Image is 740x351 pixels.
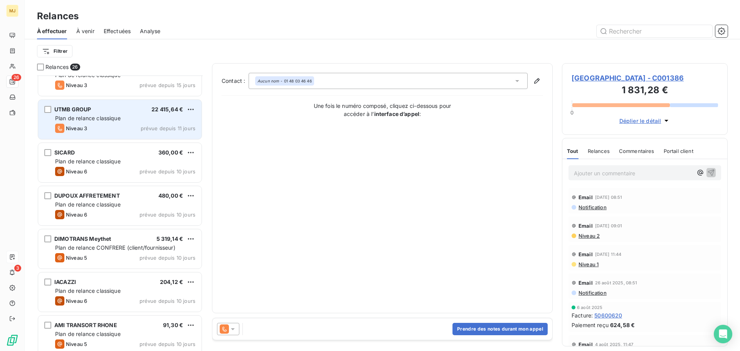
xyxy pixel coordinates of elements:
span: Email [579,194,593,200]
span: 26 [70,64,80,71]
span: Niveau 3 [66,125,87,131]
span: prévue depuis 10 jours [140,298,195,304]
span: Niveau 5 [66,341,87,347]
span: 26 août 2025, 08:51 [595,280,637,285]
span: 26 [12,74,21,81]
span: Email [579,251,593,257]
span: prévue depuis 10 jours [140,212,195,218]
span: [DATE] 11:44 [595,252,622,257]
span: 6 août 2025 [577,305,603,310]
span: Plan de relance classique [55,201,121,208]
span: DIMOTRANS Meythet [54,235,111,242]
span: Notification [578,290,607,296]
span: Tout [567,148,579,154]
span: Niveau 3 [66,82,87,88]
span: prévue depuis 11 jours [141,125,195,131]
span: Plan de relance CONFRERE (client/fournisseur) [55,244,175,251]
span: Plan de relance classique [55,158,121,165]
span: SICARD [54,149,75,156]
span: 91,30 € [163,322,183,328]
span: 3 [14,265,21,272]
span: 204,12 € [160,279,183,285]
span: Niveau 1 [578,261,599,267]
span: Déplier le détail [619,117,661,125]
label: Contact : [222,77,249,85]
span: [DATE] 09:01 [595,223,622,228]
button: Prendre des notes durant mon appel [452,323,548,335]
span: Email [579,280,593,286]
p: Une fois le numéro composé, cliquez ci-dessous pour accéder à l’ : [305,102,459,118]
span: Analyse [140,27,160,35]
button: Filtrer [37,45,72,57]
span: prévue depuis 10 jours [140,341,195,347]
span: 5 319,14 € [156,235,183,242]
span: Plan de relance classique [55,115,121,121]
span: Email [579,341,593,348]
span: Niveau 6 [66,212,87,218]
span: 480,00 € [158,192,183,199]
span: 0 [570,109,573,116]
span: Commentaires [619,148,654,154]
span: Niveau 2 [578,233,600,239]
button: Déplier le détail [617,116,673,125]
span: Effectuées [104,27,131,35]
span: Facture : [572,311,593,319]
img: Logo LeanPay [6,334,18,346]
h3: 1 831,28 € [572,83,718,99]
span: DUPOUX AFFRETEMENT [54,192,120,199]
span: IACAZZI [54,279,76,285]
span: prévue depuis 10 jours [140,255,195,261]
span: 624,58 € [610,321,635,329]
div: grid [37,76,203,351]
span: À effectuer [37,27,67,35]
span: À venir [76,27,94,35]
div: - 01 48 03 46 46 [257,78,312,84]
span: Plan de relance classique [55,331,121,337]
span: [GEOGRAPHIC_DATA] - C001386 [572,73,718,83]
span: prévue depuis 15 jours [140,82,195,88]
strong: interface d’appel [374,111,420,117]
span: 50600620 [594,311,622,319]
span: prévue depuis 10 jours [140,168,195,175]
span: Notification [578,204,607,210]
span: Niveau 6 [66,298,87,304]
span: Niveau 6 [66,168,87,175]
span: Paiement reçu [572,321,609,329]
span: 22 415,64 € [151,106,183,113]
span: Niveau 5 [66,255,87,261]
span: Plan de relance classique [55,287,121,294]
div: MJ [6,5,18,17]
span: UTMB GROUP [54,106,91,113]
span: AMI TRANSORT RHONE [54,322,117,328]
input: Rechercher [597,25,712,37]
span: Relances [45,63,69,71]
span: 4 août 2025, 11:47 [595,342,634,347]
span: Email [579,223,593,229]
span: [DATE] 08:51 [595,195,622,200]
h3: Relances [37,9,79,23]
span: Relances [588,148,610,154]
span: 360,00 € [158,149,183,156]
em: Aucun nom [257,78,279,84]
span: Portail client [664,148,693,154]
div: Open Intercom Messenger [714,325,732,343]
